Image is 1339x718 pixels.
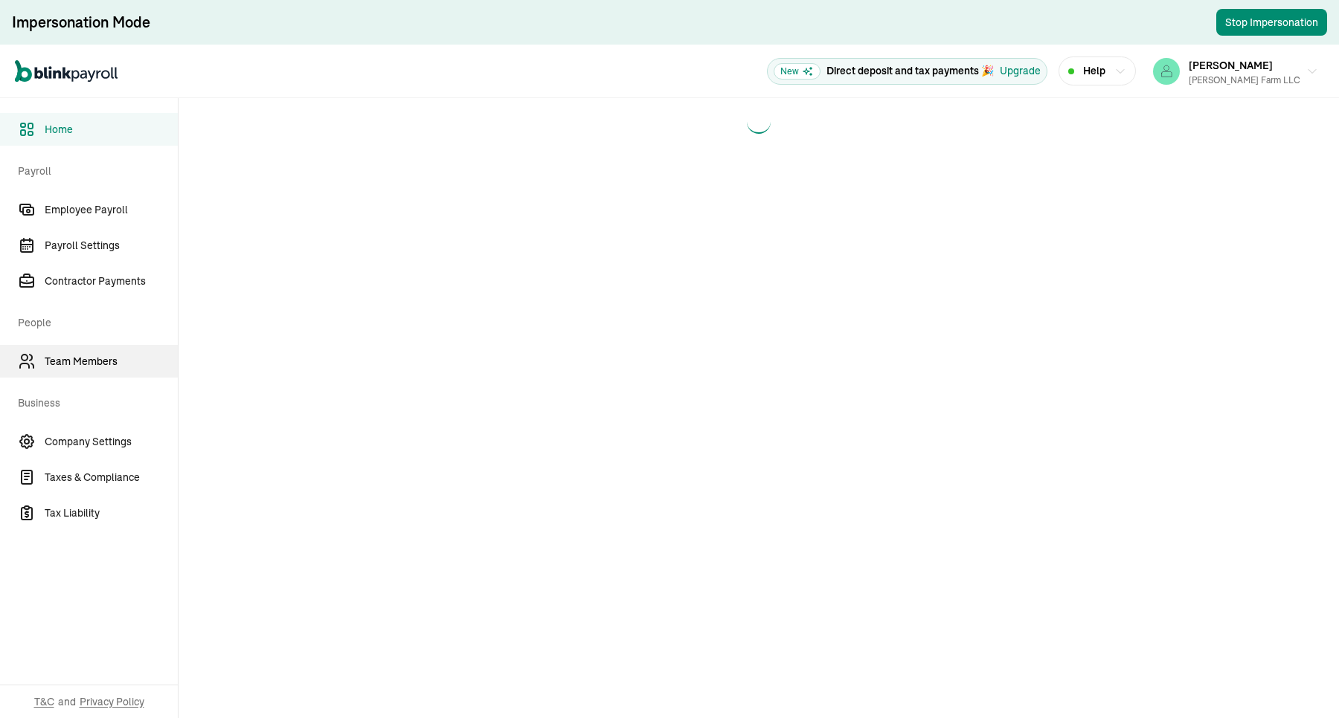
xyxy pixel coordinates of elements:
span: Payroll Settings [45,238,178,253]
span: New [774,63,821,80]
span: T&C [34,694,54,709]
button: [PERSON_NAME][PERSON_NAME] Farm LLC [1147,53,1324,90]
span: Company Settings [45,434,178,450]
span: Tax Liability [45,505,178,521]
button: Upgrade [1000,63,1041,79]
div: Impersonation Mode [12,12,150,33]
button: Help [1059,56,1136,85]
span: Contractor Payments [45,274,178,289]
span: Help [1083,63,1105,79]
span: Home [45,122,178,138]
span: Privacy Policy [80,694,144,709]
span: [PERSON_NAME] [1189,59,1273,72]
div: [PERSON_NAME] Farm LLC [1189,74,1300,87]
iframe: Chat Widget [1092,557,1339,718]
span: Taxes & Compliance [45,470,178,485]
span: People [18,300,169,342]
span: Payroll [18,149,169,190]
span: Employee Payroll [45,202,178,218]
p: Direct deposit and tax payments 🎉 [826,63,994,79]
nav: Global [15,50,118,93]
span: Team Members [45,354,178,369]
button: Stop Impersonation [1216,9,1327,36]
span: Business [18,381,169,422]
